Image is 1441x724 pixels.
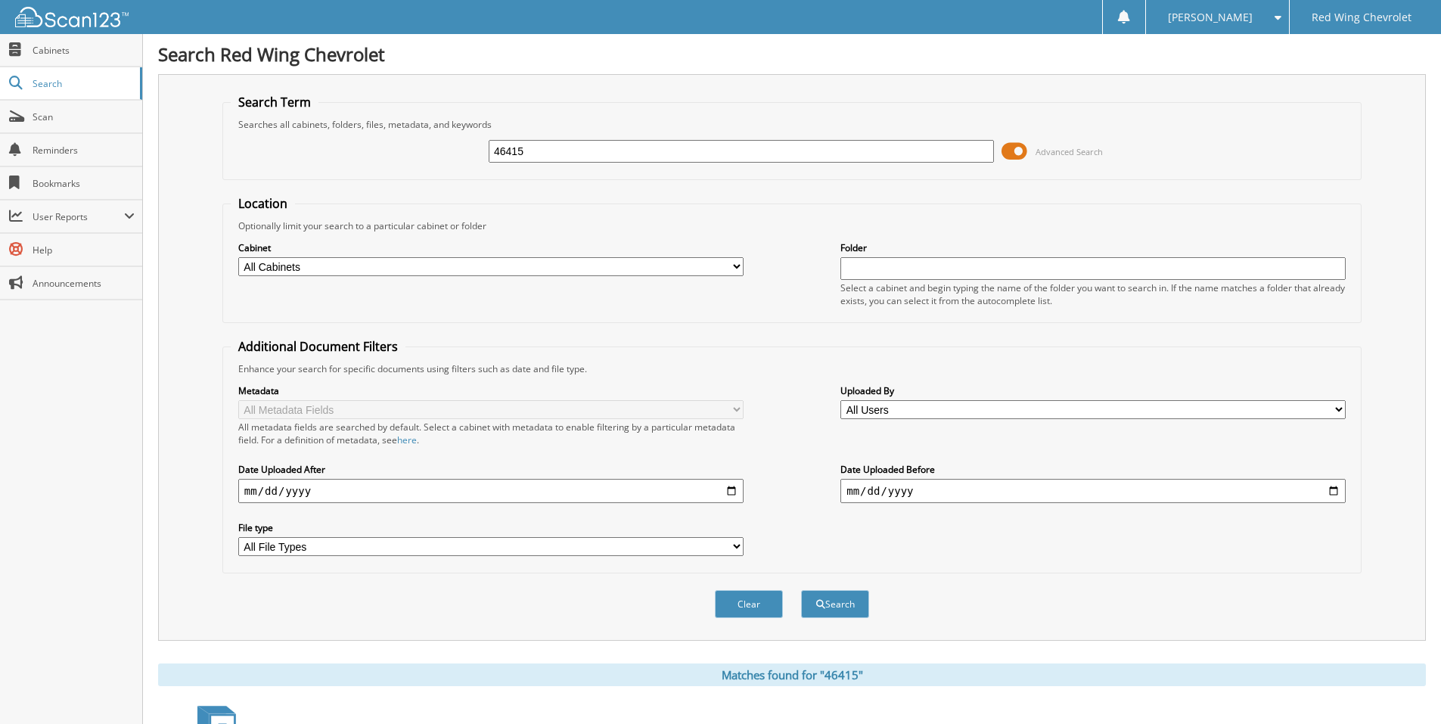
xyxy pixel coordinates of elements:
[33,210,124,223] span: User Reports
[397,433,417,446] a: here
[840,479,1346,503] input: end
[238,241,744,254] label: Cabinet
[840,384,1346,397] label: Uploaded By
[158,663,1426,686] div: Matches found for "46415"
[231,94,318,110] legend: Search Term
[238,521,744,534] label: File type
[1036,146,1103,157] span: Advanced Search
[231,118,1353,131] div: Searches all cabinets, folders, files, metadata, and keywords
[15,7,129,27] img: scan123-logo-white.svg
[33,144,135,157] span: Reminders
[231,195,295,212] legend: Location
[1168,13,1253,22] span: [PERSON_NAME]
[33,177,135,190] span: Bookmarks
[33,277,135,290] span: Announcements
[33,110,135,123] span: Scan
[33,244,135,256] span: Help
[231,362,1353,375] div: Enhance your search for specific documents using filters such as date and file type.
[715,590,783,618] button: Clear
[33,44,135,57] span: Cabinets
[1312,13,1411,22] span: Red Wing Chevrolet
[158,42,1426,67] h1: Search Red Wing Chevrolet
[840,463,1346,476] label: Date Uploaded Before
[801,590,869,618] button: Search
[231,338,405,355] legend: Additional Document Filters
[238,421,744,446] div: All metadata fields are searched by default. Select a cabinet with metadata to enable filtering b...
[840,281,1346,307] div: Select a cabinet and begin typing the name of the folder you want to search in. If the name match...
[238,463,744,476] label: Date Uploaded After
[231,219,1353,232] div: Optionally limit your search to a particular cabinet or folder
[840,241,1346,254] label: Folder
[238,479,744,503] input: start
[33,77,132,90] span: Search
[238,384,744,397] label: Metadata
